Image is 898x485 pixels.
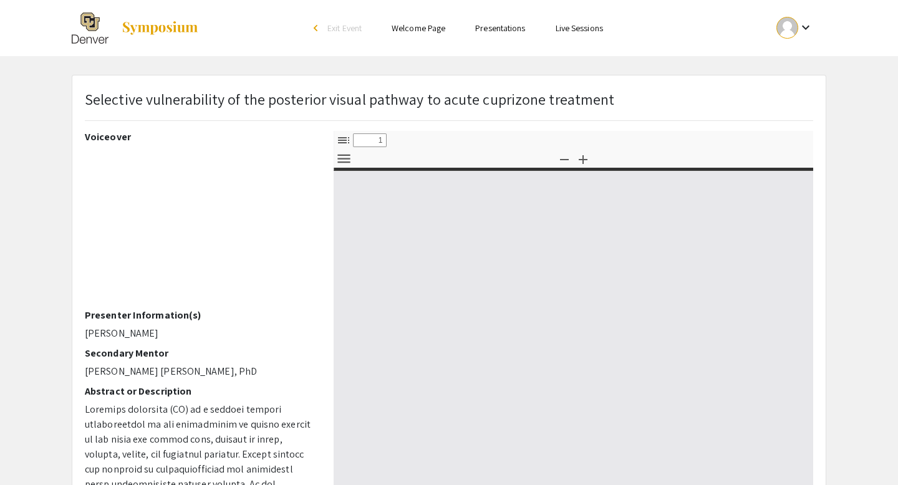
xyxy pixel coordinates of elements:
input: Page [353,133,387,147]
img: The 2025 Research and Creative Activities Symposium (RaCAS) [72,12,109,44]
a: Presentations [475,22,525,34]
a: Welcome Page [392,22,445,34]
div: arrow_back_ios [314,24,321,32]
h2: Abstract or Description [85,385,315,397]
button: Toggle Sidebar [333,131,354,149]
img: Symposium by ForagerOne [121,21,199,36]
p: [PERSON_NAME] [85,326,315,341]
p: [PERSON_NAME] [PERSON_NAME], PhD [85,364,315,379]
a: Live Sessions [556,22,603,34]
iframe: Chat [9,429,53,476]
iframe: YouTube video player [85,148,315,309]
mat-icon: Expand account dropdown [798,20,813,35]
button: Zoom In [572,150,594,168]
h2: Voiceover [85,131,315,143]
a: The 2025 Research and Creative Activities Symposium (RaCAS) [72,12,199,44]
button: Expand account dropdown [763,14,826,42]
h2: Secondary Mentor [85,347,315,359]
p: Selective vulnerability of the posterior visual pathway to acute cuprizone treatment [85,88,614,110]
h2: Presenter Information(s) [85,309,315,321]
button: Zoom Out [554,150,575,168]
span: Exit Event [327,22,362,34]
button: Tools [333,150,354,168]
